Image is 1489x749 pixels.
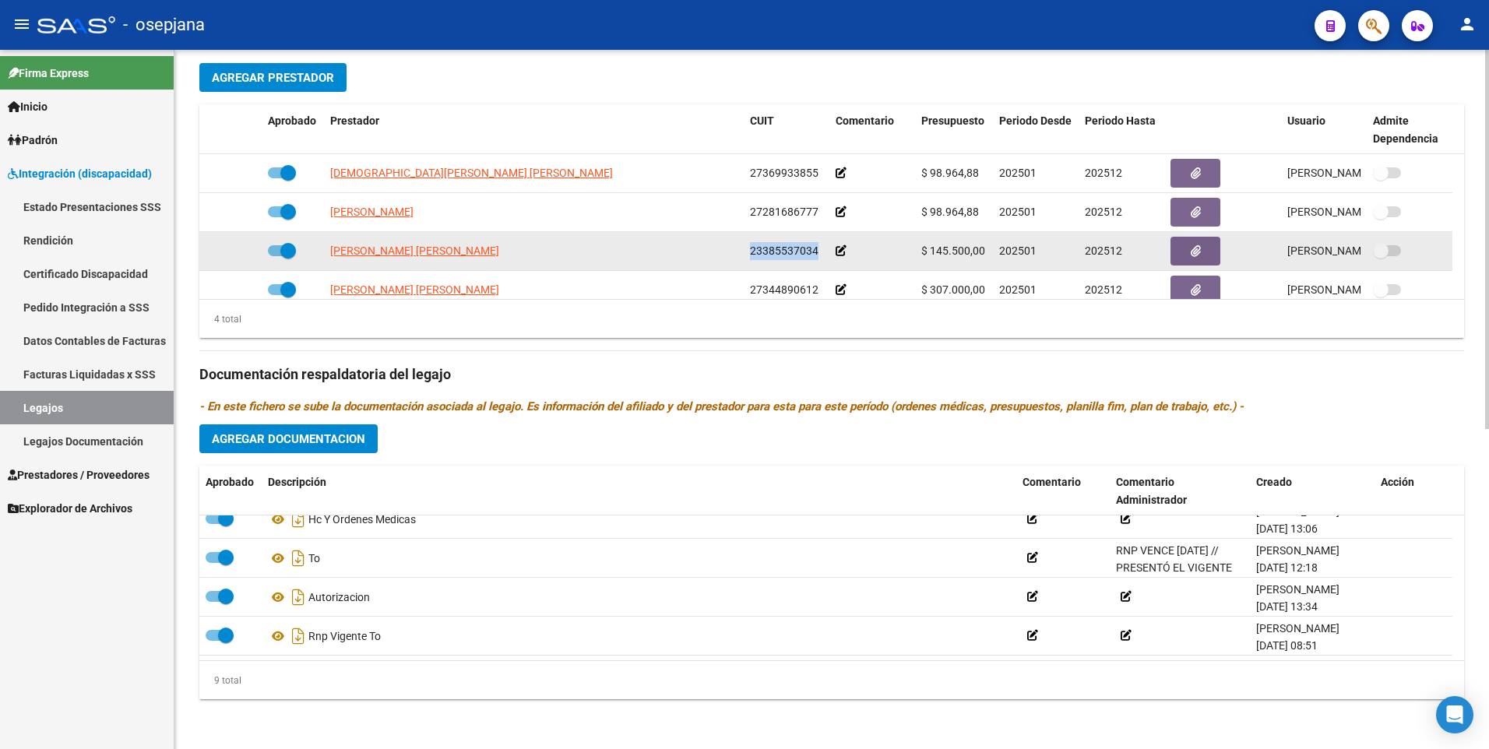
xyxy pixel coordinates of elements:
span: 202512 [1085,244,1122,257]
button: Agregar Documentacion [199,424,378,453]
span: [PERSON_NAME] [1256,544,1339,557]
span: 27281686777 [750,206,818,218]
span: 27369933855 [750,167,818,179]
span: Agregar Documentacion [212,432,365,446]
span: [PERSON_NAME] [DATE] [1287,244,1410,257]
datatable-header-cell: Descripción [262,466,1016,517]
span: Prestador [330,114,379,127]
datatable-header-cell: Comentario [829,104,915,156]
div: Rnp Vigente To [268,624,1010,649]
span: [DATE] 13:06 [1256,522,1318,535]
span: $ 98.964,88 [921,167,979,179]
datatable-header-cell: Periodo Desde [993,104,1079,156]
div: 9 total [199,672,241,689]
div: Autorizacion [268,585,1010,610]
datatable-header-cell: Comentario [1016,466,1110,517]
span: Aprobado [268,114,316,127]
span: [DATE] 08:51 [1256,639,1318,652]
i: - En este fichero se sube la documentación asociada al legajo. Es información del afiliado y del ... [199,399,1244,413]
span: [PERSON_NAME] [330,206,414,218]
span: [PERSON_NAME] [DATE] [1287,167,1410,179]
span: Prestadores / Proveedores [8,466,150,484]
span: Presupuesto [921,114,984,127]
span: [PERSON_NAME] [PERSON_NAME] [330,283,499,296]
span: Usuario [1287,114,1325,127]
datatable-header-cell: Admite Dependencia [1367,104,1452,156]
mat-icon: person [1458,15,1477,33]
div: To [268,546,1010,571]
span: Descripción [268,476,326,488]
i: Descargar documento [288,507,308,532]
i: Descargar documento [288,546,308,571]
span: Aprobado [206,476,254,488]
i: Descargar documento [288,624,308,649]
span: Comentario [836,114,894,127]
button: Agregar Prestador [199,63,347,92]
span: [DATE] 12:18 [1256,561,1318,574]
span: 202501 [999,283,1037,296]
span: Periodo Hasta [1085,114,1156,127]
span: [PERSON_NAME] [DATE] [1287,206,1410,218]
span: [DATE] 13:34 [1256,600,1318,613]
span: Firma Express [8,65,89,82]
datatable-header-cell: Prestador [324,104,744,156]
span: 202512 [1085,283,1122,296]
span: Inicio [8,98,48,115]
div: Hc Y Ordenes Medicas [268,507,1010,532]
datatable-header-cell: Aprobado [262,104,324,156]
span: 202501 [999,167,1037,179]
span: Agregar Prestador [212,71,334,85]
span: Integración (discapacidad) [8,165,152,182]
span: Comentario Administrador [1116,476,1187,506]
span: - osepjana [123,8,205,42]
mat-icon: menu [12,15,31,33]
span: [PERSON_NAME] [PERSON_NAME] [330,244,499,257]
span: 202501 [999,244,1037,257]
span: Comentario [1023,476,1081,488]
div: Open Intercom Messenger [1436,696,1473,733]
span: 202501 [999,206,1037,218]
div: 4 total [199,311,241,328]
span: Padrón [8,132,58,149]
h3: Documentación respaldatoria del legajo [199,364,1464,385]
datatable-header-cell: Aprobado [199,466,262,517]
datatable-header-cell: CUIT [744,104,829,156]
datatable-header-cell: Acción [1375,466,1452,517]
span: Creado [1256,476,1292,488]
span: RNP VENCE [DATE] // PRESENTÓ EL VIGENTE [DATE] [1116,544,1232,593]
span: $ 98.964,88 [921,206,979,218]
span: [PERSON_NAME] [1256,583,1339,596]
datatable-header-cell: Presupuesto [915,104,993,156]
span: [DEMOGRAPHIC_DATA][PERSON_NAME] [PERSON_NAME] [330,167,613,179]
datatable-header-cell: Periodo Hasta [1079,104,1164,156]
span: CUIT [750,114,774,127]
span: [PERSON_NAME] [1256,505,1339,518]
span: $ 145.500,00 [921,244,985,257]
span: $ 307.000,00 [921,283,985,296]
datatable-header-cell: Usuario [1281,104,1367,156]
datatable-header-cell: Creado [1250,466,1375,517]
span: Acción [1381,476,1414,488]
span: [PERSON_NAME] [1256,622,1339,635]
span: [PERSON_NAME] [DATE] [1287,283,1410,296]
span: Admite Dependencia [1373,114,1438,145]
span: Explorador de Archivos [8,500,132,517]
span: 23385537034 [750,244,818,257]
span: 202512 [1085,167,1122,179]
span: Periodo Desde [999,114,1072,127]
datatable-header-cell: Comentario Administrador [1110,466,1250,517]
span: 27344890612 [750,283,818,296]
span: 202512 [1085,206,1122,218]
i: Descargar documento [288,585,308,610]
